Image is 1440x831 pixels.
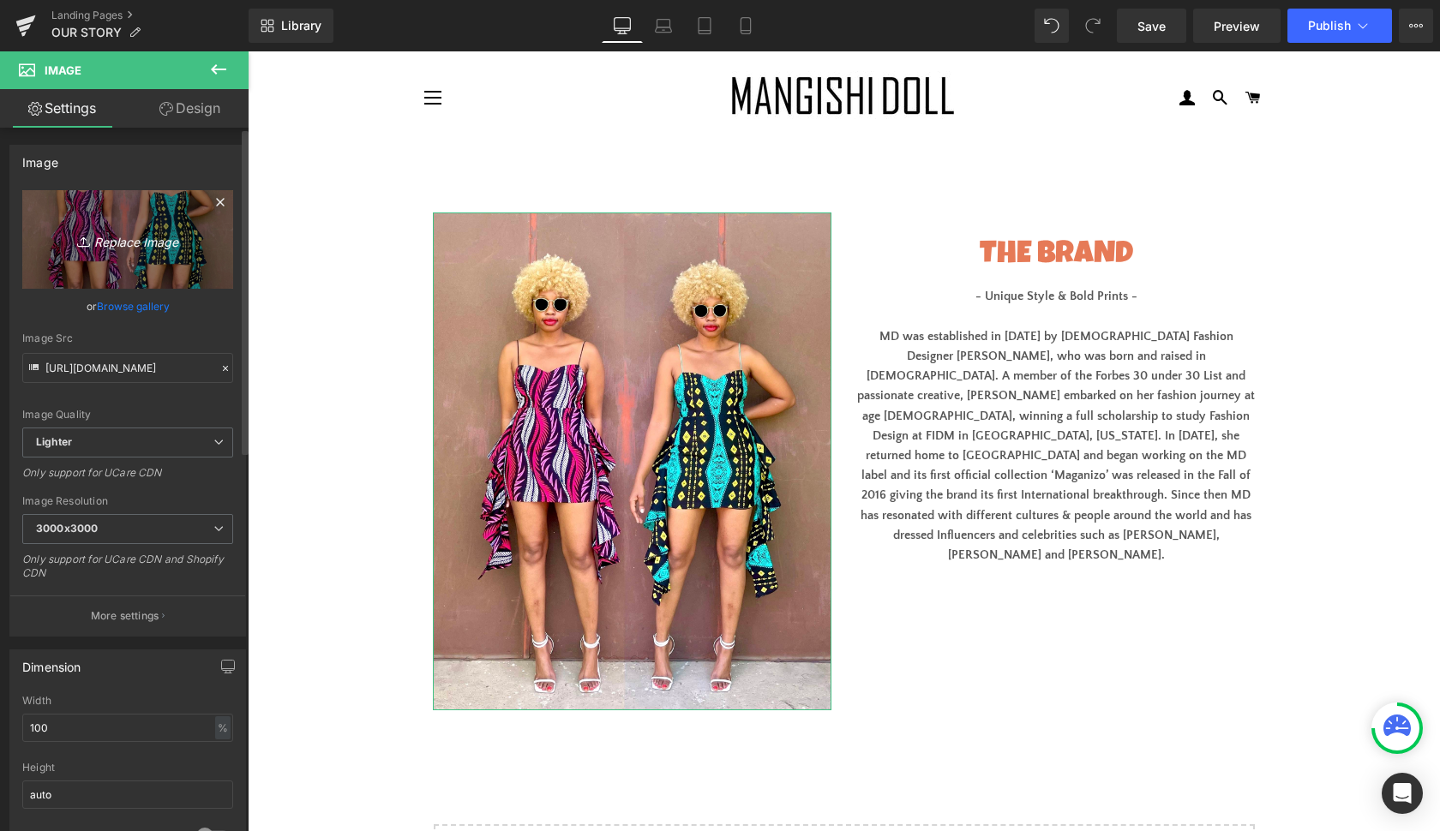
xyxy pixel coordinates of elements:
[51,26,122,39] span: OUR STORY
[22,466,233,491] div: Only support for UCare CDN
[22,146,58,170] div: Image
[1287,9,1392,43] button: Publish
[1382,773,1423,814] div: Open Intercom Messenger
[22,650,81,674] div: Dimension
[281,18,321,33] span: Library
[36,435,72,448] b: Lighter
[128,89,252,128] a: Design
[45,63,81,77] span: Image
[1193,9,1281,43] a: Preview
[609,278,1007,511] strong: MD was established in [DATE] by [DEMOGRAPHIC_DATA] Fashion Designer [PERSON_NAME], who was born a...
[602,9,643,43] a: Desktop
[22,553,233,591] div: Only support for UCare CDN and Shopify CDN
[10,595,245,636] button: More settings
[728,238,890,252] strong: - Unique Style & Bold Prints -
[1035,9,1069,43] button: Undo
[725,9,766,43] a: Mobile
[684,9,725,43] a: Tablet
[484,13,707,80] img: Mangishidoll
[97,291,170,321] a: Browse gallery
[36,522,98,535] b: 3000x3000
[622,181,995,229] h1: THE BRAND
[1076,9,1110,43] button: Redo
[1137,17,1166,35] span: Save
[249,9,333,43] a: New Library
[22,353,233,383] input: Link
[22,297,233,315] div: or
[91,608,159,624] p: More settings
[215,716,231,739] div: %
[22,714,233,742] input: auto
[22,332,233,344] div: Image Src
[59,229,196,250] i: Replace Image
[22,495,233,507] div: Image Resolution
[51,9,249,22] a: Landing Pages
[1399,9,1433,43] button: More
[1214,17,1260,35] span: Preview
[1308,19,1351,33] span: Publish
[22,409,233,421] div: Image Quality
[22,762,233,774] div: Height
[22,695,233,707] div: Width
[643,9,684,43] a: Laptop
[22,780,233,809] input: auto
